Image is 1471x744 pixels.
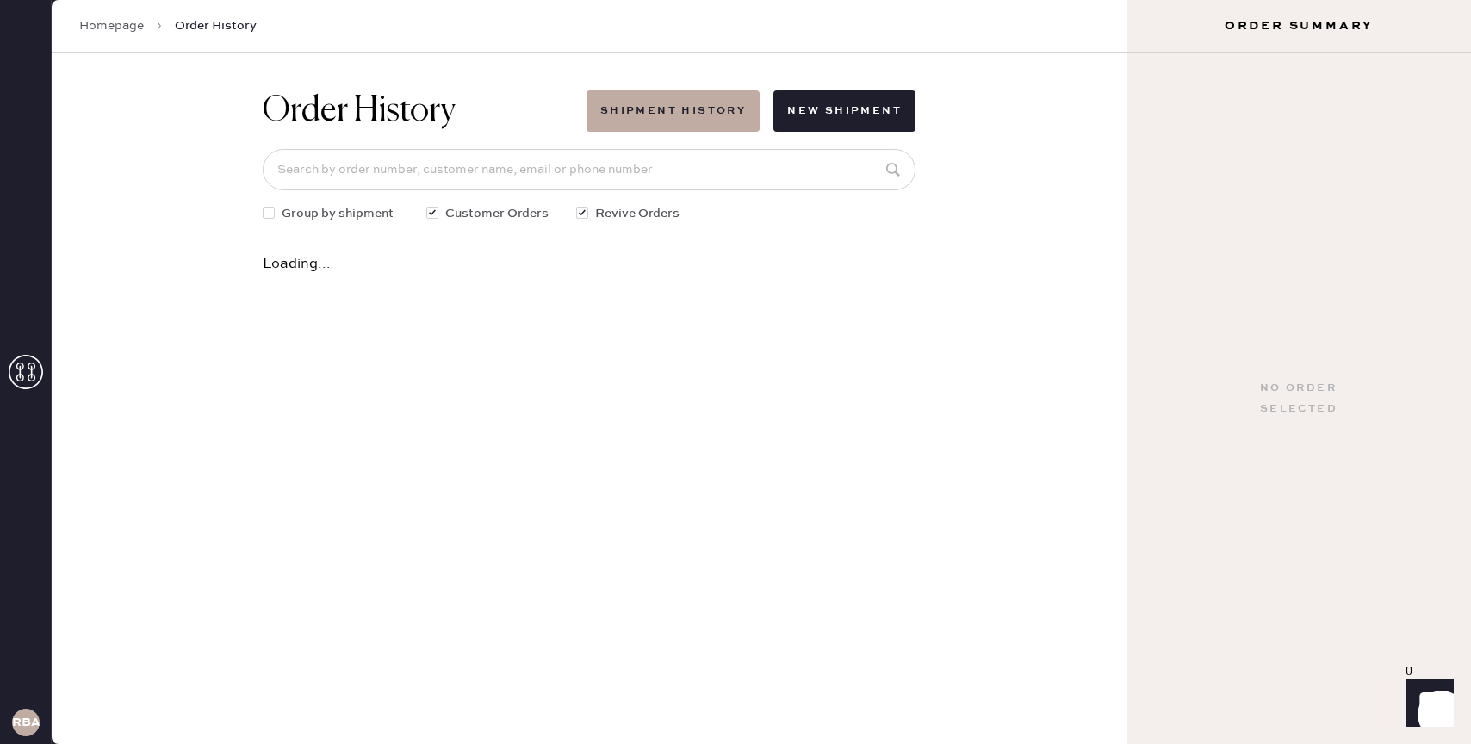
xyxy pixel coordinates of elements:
[175,17,257,34] span: Order History
[263,90,456,132] h1: Order History
[263,257,915,271] div: Loading...
[1127,17,1471,34] h3: Order Summary
[1260,378,1338,419] div: No order selected
[79,17,144,34] a: Homepage
[773,90,915,132] button: New Shipment
[1389,666,1463,741] iframe: Front Chat
[587,90,760,132] button: Shipment History
[445,204,549,223] span: Customer Orders
[595,204,680,223] span: Revive Orders
[263,149,915,190] input: Search by order number, customer name, email or phone number
[12,716,40,728] h3: RBA
[282,204,394,223] span: Group by shipment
